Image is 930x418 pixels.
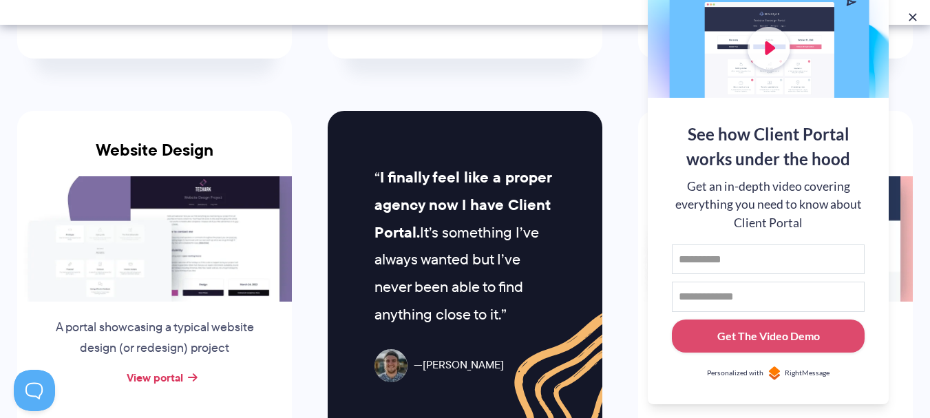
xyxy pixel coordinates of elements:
a: View portal [127,369,183,386]
strong: I finally feel like a proper agency now I have Client Portal. [374,166,551,244]
div: Get an in-depth video covering everything you need to know about Client Portal [672,178,865,232]
h3: Website Design [17,140,292,176]
button: Get The Video Demo [672,320,865,353]
img: Personalized with RightMessage [768,366,781,380]
iframe: Toggle Customer Support [14,370,55,411]
span: RightMessage [785,368,829,379]
span: [PERSON_NAME] [414,355,504,375]
div: Keywords by Traffic [152,81,232,90]
img: logo_orange.svg [22,22,33,33]
span: Personalized with [707,368,763,379]
div: Domain Overview [52,81,123,90]
p: A portal showcasing a typical website design (or redesign) project [50,317,260,359]
p: It’s something I’ve always wanted but I’ve never been able to find anything close to it. [374,164,556,328]
div: Domain: [DOMAIN_NAME] [36,36,151,47]
div: Get The Video Demo [717,328,820,344]
div: v 4.0.25 [39,22,67,33]
img: tab_keywords_by_traffic_grey.svg [137,80,148,91]
img: website_grey.svg [22,36,33,47]
div: See how Client Portal works under the hood [672,122,865,171]
a: Personalized withRightMessage [672,366,865,380]
h3: School and Parent [638,140,913,176]
img: tab_domain_overview_orange.svg [37,80,48,91]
